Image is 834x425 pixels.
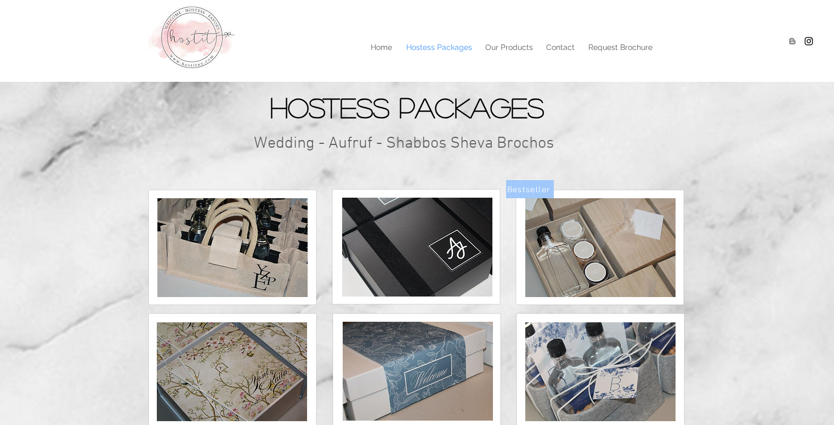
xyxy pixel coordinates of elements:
[541,39,580,55] p: Contact
[539,39,581,55] a: Contact
[787,36,814,47] ul: Social Bar
[506,180,554,198] button: Bestseller
[803,36,814,47] img: Hostitny
[342,198,492,297] img: IMG_8953.JPG
[157,322,307,421] img: IMG_0212.JPG
[480,39,538,55] p: Our Products
[270,93,544,121] span: Hostess Packages
[343,322,493,421] img: IMG_9668.JPG
[787,36,798,47] img: Blogger
[198,39,660,55] nav: Site
[399,39,478,55] a: Hostess Packages
[583,39,658,55] p: Request Brochure
[525,322,676,421] img: IMG_9745.JPG
[363,39,399,55] a: Home
[157,198,308,297] img: IMG_0565.JPG
[507,185,551,194] span: Bestseller
[401,39,478,55] p: Hostess Packages
[254,133,569,154] h2: Wedding - Aufruf - Shabbos Sheva Brochos
[525,198,676,297] img: IMG_2357.JPG
[365,39,398,55] p: Home
[581,39,660,55] a: Request Brochure
[478,39,539,55] a: Our Products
